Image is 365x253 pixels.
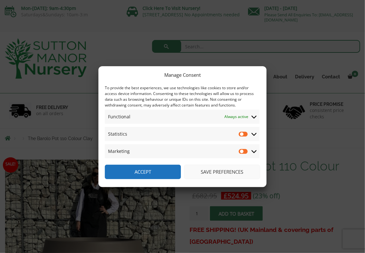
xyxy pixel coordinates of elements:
[108,130,127,138] span: Statistics
[105,110,260,124] summary: Functional Always active
[164,71,201,79] div: Manage Consent
[184,165,260,179] button: Save preferences
[105,165,181,179] button: Accept
[108,147,130,155] span: Marketing
[105,85,260,108] div: To provide the best experiences, we use technologies like cookies to store and/or access device i...
[224,113,248,121] span: Always active
[105,127,260,141] summary: Statistics
[105,144,260,158] summary: Marketing
[108,113,130,121] span: Functional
